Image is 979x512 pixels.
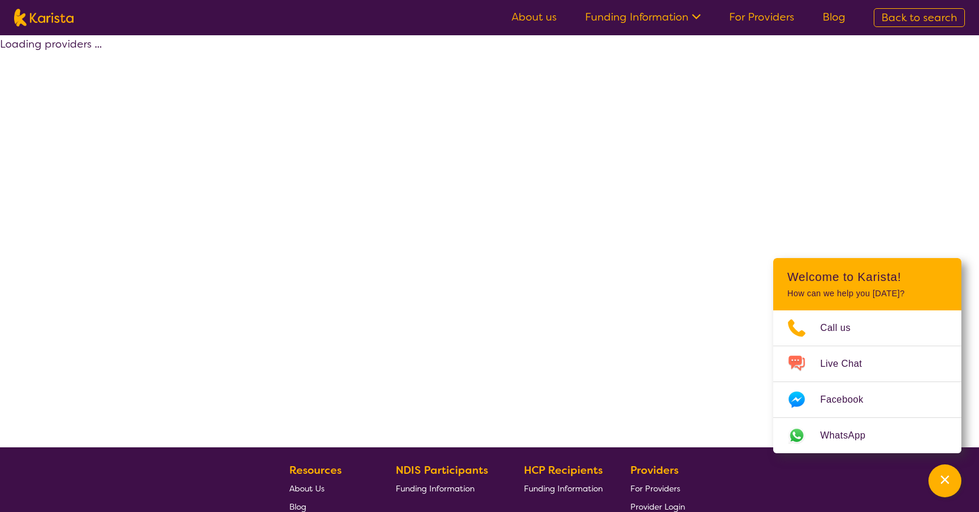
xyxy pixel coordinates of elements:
[820,391,877,409] span: Facebook
[289,483,325,494] span: About Us
[630,463,679,477] b: Providers
[928,464,961,497] button: Channel Menu
[787,289,947,299] p: How can we help you [DATE]?
[524,483,603,494] span: Funding Information
[820,319,865,337] span: Call us
[524,463,603,477] b: HCP Recipients
[773,418,961,453] a: Web link opens in a new tab.
[396,479,497,497] a: Funding Information
[396,463,488,477] b: NDIS Participants
[787,270,947,284] h2: Welcome to Karista!
[729,10,794,24] a: For Providers
[585,10,701,24] a: Funding Information
[881,11,957,25] span: Back to search
[820,355,876,373] span: Live Chat
[289,501,306,512] span: Blog
[773,310,961,453] ul: Choose channel
[820,427,880,444] span: WhatsApp
[289,463,342,477] b: Resources
[773,258,961,453] div: Channel Menu
[630,479,685,497] a: For Providers
[396,483,475,494] span: Funding Information
[289,479,368,497] a: About Us
[524,479,603,497] a: Funding Information
[512,10,557,24] a: About us
[630,483,680,494] span: For Providers
[874,8,965,27] a: Back to search
[823,10,846,24] a: Blog
[14,9,73,26] img: Karista logo
[630,501,685,512] span: Provider Login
